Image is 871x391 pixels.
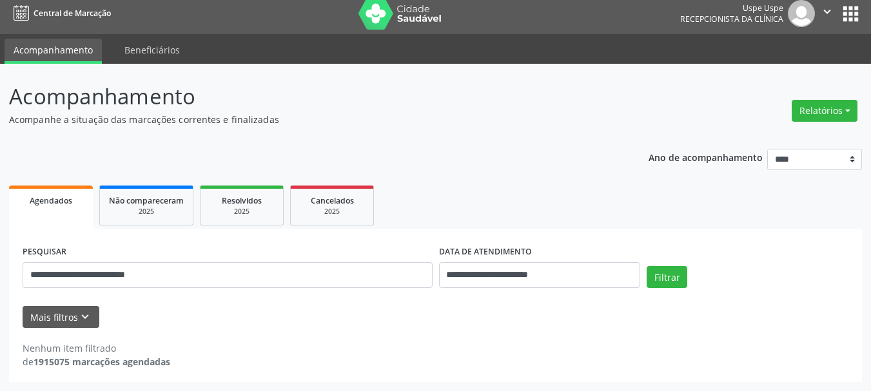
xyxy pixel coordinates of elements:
div: 2025 [109,207,184,216]
a: Acompanhamento [5,39,102,64]
button: Relatórios [792,100,857,122]
span: Resolvidos [222,195,262,206]
div: 2025 [210,207,274,216]
a: Central de Marcação [9,3,111,24]
label: PESQUISAR [23,242,66,262]
button: apps [839,3,862,25]
div: Uspe Uspe [680,3,783,14]
button: Mais filtroskeyboard_arrow_down [23,306,99,329]
span: Cancelados [311,195,354,206]
span: Agendados [30,195,72,206]
strong: 1915075 marcações agendadas [34,356,170,368]
span: Não compareceram [109,195,184,206]
p: Acompanhamento [9,81,606,113]
label: DATA DE ATENDIMENTO [439,242,532,262]
div: de [23,355,170,368]
p: Ano de acompanhamento [649,149,763,165]
i:  [820,5,834,19]
p: Acompanhe a situação das marcações correntes e finalizadas [9,113,606,126]
i: keyboard_arrow_down [78,310,92,324]
div: Nenhum item filtrado [23,341,170,355]
span: Central de Marcação [34,8,111,19]
div: 2025 [300,207,364,216]
span: Recepcionista da clínica [680,14,783,24]
button: Filtrar [647,266,687,288]
a: Beneficiários [115,39,189,61]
